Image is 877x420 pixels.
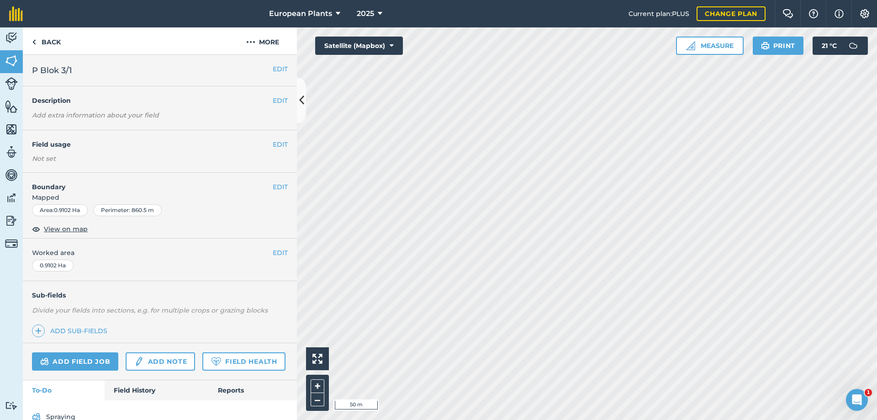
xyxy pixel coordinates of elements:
[105,380,208,400] a: Field History
[32,324,111,337] a: Add sub-fields
[5,77,18,90] img: svg+xml;base64,PD94bWwgdmVyc2lvbj0iMS4wIiBlbmNvZGluZz0idXRmLTgiPz4KPCEtLSBHZW5lcmF0b3I6IEFkb2JlIE...
[32,96,288,106] h4: Description
[761,40,770,51] img: svg+xml;base64,PHN2ZyB4bWxucz0iaHR0cDovL3d3dy53My5vcmcvMjAwMC9zdmciIHdpZHRoPSIxOSIgaGVpZ2h0PSIyNC...
[23,27,70,54] a: Back
[40,356,49,367] img: svg+xml;base64,PD94bWwgdmVyc2lvbj0iMS4wIiBlbmNvZGluZz0idXRmLTgiPz4KPCEtLSBHZW5lcmF0b3I6IEFkb2JlIE...
[5,401,18,410] img: svg+xml;base64,PD94bWwgdmVyc2lvbj0iMS4wIiBlbmNvZGluZz0idXRmLTgiPz4KPCEtLSBHZW5lcmF0b3I6IEFkb2JlIE...
[23,380,105,400] a: To-Do
[5,168,18,182] img: svg+xml;base64,PD94bWwgdmVyc2lvbj0iMS4wIiBlbmNvZGluZz0idXRmLTgiPz4KPCEtLSBHZW5lcmF0b3I6IEFkb2JlIE...
[686,41,695,50] img: Ruler icon
[32,352,118,371] a: Add field job
[273,139,288,149] button: EDIT
[44,224,88,234] span: View on map
[312,354,322,364] img: Four arrows, one pointing top left, one top right, one bottom right and the last bottom left
[32,260,74,271] div: 0.9102 Ha
[32,204,88,216] div: Area : 0.9102 Ha
[9,6,23,21] img: fieldmargin Logo
[835,8,844,19] img: svg+xml;base64,PHN2ZyB4bWxucz0iaHR0cDovL3d3dy53My5vcmcvMjAwMC9zdmciIHdpZHRoPSIxNyIgaGVpZ2h0PSIxNy...
[5,100,18,113] img: svg+xml;base64,PHN2ZyB4bWxucz0iaHR0cDovL3d3dy53My5vcmcvMjAwMC9zdmciIHdpZHRoPSI1NiIgaGVpZ2h0PSI2MC...
[357,8,374,19] span: 2025
[813,37,868,55] button: 21 °C
[822,37,837,55] span: 21 ° C
[126,352,195,371] a: Add note
[32,111,159,119] em: Add extra information about your field
[273,96,288,106] button: EDIT
[32,37,36,48] img: svg+xml;base64,PHN2ZyB4bWxucz0iaHR0cDovL3d3dy53My5vcmcvMjAwMC9zdmciIHdpZHRoPSI5IiBoZWlnaHQ9IjI0Ii...
[32,306,268,314] em: Divide your fields into sections, e.g. for multiple crops or grazing blocks
[32,139,273,149] h4: Field usage
[846,389,868,411] iframe: Intercom live chat
[23,192,297,202] span: Mapped
[782,9,793,18] img: Two speech bubbles overlapping with the left bubble in the forefront
[23,173,273,192] h4: Boundary
[35,325,42,336] img: svg+xml;base64,PHN2ZyB4bWxucz0iaHR0cDovL3d3dy53My5vcmcvMjAwMC9zdmciIHdpZHRoPSIxNCIgaGVpZ2h0PSIyNC...
[5,122,18,136] img: svg+xml;base64,PHN2ZyB4bWxucz0iaHR0cDovL3d3dy53My5vcmcvMjAwMC9zdmciIHdpZHRoPSI1NiIgaGVpZ2h0PSI2MC...
[676,37,744,55] button: Measure
[808,9,819,18] img: A question mark icon
[753,37,804,55] button: Print
[697,6,766,21] a: Change plan
[5,214,18,228] img: svg+xml;base64,PD94bWwgdmVyc2lvbj0iMS4wIiBlbmNvZGluZz0idXRmLTgiPz4KPCEtLSBHZW5lcmF0b3I6IEFkb2JlIE...
[23,290,297,300] h4: Sub-fields
[273,182,288,192] button: EDIT
[32,223,40,234] img: svg+xml;base64,PHN2ZyB4bWxucz0iaHR0cDovL3d3dy53My5vcmcvMjAwMC9zdmciIHdpZHRoPSIxOCIgaGVpZ2h0PSIyNC...
[5,237,18,250] img: svg+xml;base64,PD94bWwgdmVyc2lvbj0iMS4wIiBlbmNvZGluZz0idXRmLTgiPz4KPCEtLSBHZW5lcmF0b3I6IEFkb2JlIE...
[5,145,18,159] img: svg+xml;base64,PD94bWwgdmVyc2lvbj0iMS4wIiBlbmNvZGluZz0idXRmLTgiPz4KPCEtLSBHZW5lcmF0b3I6IEFkb2JlIE...
[311,393,324,406] button: –
[865,389,872,396] span: 1
[228,27,297,54] button: More
[5,54,18,68] img: svg+xml;base64,PHN2ZyB4bWxucz0iaHR0cDovL3d3dy53My5vcmcvMjAwMC9zdmciIHdpZHRoPSI1NiIgaGVpZ2h0PSI2MC...
[629,9,689,19] span: Current plan : PLUS
[273,248,288,258] button: EDIT
[32,64,72,77] span: P Blok 3/1
[246,37,255,48] img: svg+xml;base64,PHN2ZyB4bWxucz0iaHR0cDovL3d3dy53My5vcmcvMjAwMC9zdmciIHdpZHRoPSIyMCIgaGVpZ2h0PSIyNC...
[93,204,162,216] div: Perimeter : 860.5 m
[32,223,88,234] button: View on map
[269,8,332,19] span: European Plants
[859,9,870,18] img: A cog icon
[134,356,144,367] img: svg+xml;base64,PD94bWwgdmVyc2lvbj0iMS4wIiBlbmNvZGluZz0idXRmLTgiPz4KPCEtLSBHZW5lcmF0b3I6IEFkb2JlIE...
[311,379,324,393] button: +
[32,248,288,258] span: Worked area
[5,191,18,205] img: svg+xml;base64,PD94bWwgdmVyc2lvbj0iMS4wIiBlbmNvZGluZz0idXRmLTgiPz4KPCEtLSBHZW5lcmF0b3I6IEFkb2JlIE...
[32,154,288,163] div: Not set
[202,352,285,371] a: Field Health
[844,37,862,55] img: svg+xml;base64,PD94bWwgdmVyc2lvbj0iMS4wIiBlbmNvZGluZz0idXRmLTgiPz4KPCEtLSBHZW5lcmF0b3I6IEFkb2JlIE...
[315,37,403,55] button: Satellite (Mapbox)
[209,380,297,400] a: Reports
[5,31,18,45] img: svg+xml;base64,PD94bWwgdmVyc2lvbj0iMS4wIiBlbmNvZGluZz0idXRmLTgiPz4KPCEtLSBHZW5lcmF0b3I6IEFkb2JlIE...
[273,64,288,74] button: EDIT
